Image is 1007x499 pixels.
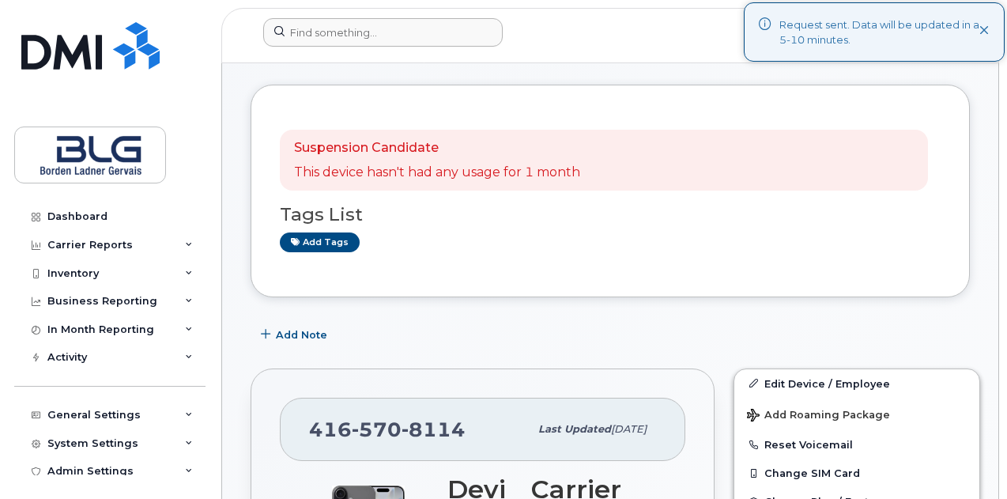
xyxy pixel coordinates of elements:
[263,18,503,47] input: Find something...
[251,321,341,350] button: Add Note
[352,418,402,441] span: 570
[779,17,979,47] div: Request sent. Data will be updated in a 5-10 minutes.
[747,409,890,424] span: Add Roaming Package
[734,459,979,487] button: Change SIM Card
[611,423,647,435] span: [DATE]
[280,205,941,225] h3: Tags List
[402,418,466,441] span: 8114
[276,327,327,342] span: Add Note
[294,139,580,157] p: Suspension Candidate
[309,418,466,441] span: 416
[538,423,611,435] span: Last updated
[734,430,979,459] button: Reset Voicemail
[280,232,360,252] a: Add tags
[294,164,580,182] p: This device hasn't had any usage for 1 month
[734,369,979,398] a: Edit Device / Employee
[734,398,979,430] button: Add Roaming Package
